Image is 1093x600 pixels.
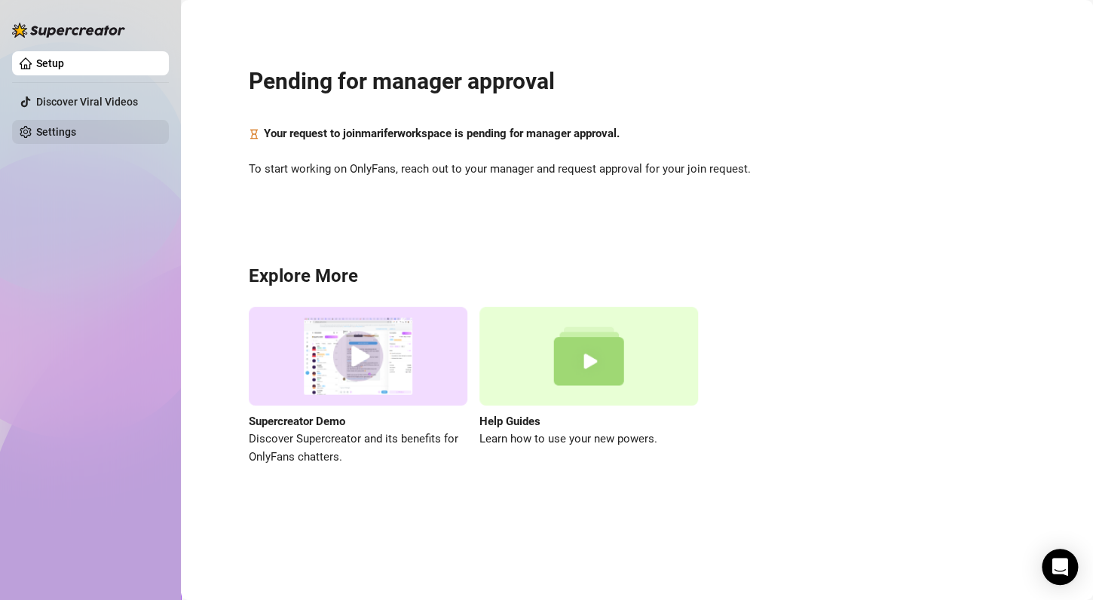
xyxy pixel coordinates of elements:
[479,415,540,428] strong: Help Guides
[249,415,345,428] strong: Supercreator Demo
[479,430,698,448] span: Learn how to use your new powers.
[264,127,620,140] strong: Your request to join marifer workspace is pending for manager approval.
[249,125,259,143] span: hourglass
[1042,549,1078,585] div: Open Intercom Messenger
[36,96,138,108] a: Discover Viral Videos
[249,430,467,466] span: Discover Supercreator and its benefits for OnlyFans chatters.
[36,57,64,69] a: Setup
[249,161,1025,179] span: To start working on OnlyFans, reach out to your manager and request approval for your join request.
[249,307,467,406] img: supercreator demo
[479,307,698,406] img: help guides
[249,307,467,466] a: Supercreator DemoDiscover Supercreator and its benefits for OnlyFans chatters.
[12,23,125,38] img: logo-BBDzfeDw.svg
[36,126,76,138] a: Settings
[249,265,1025,289] h3: Explore More
[479,307,698,466] a: Help GuidesLearn how to use your new powers.
[249,67,1025,96] h2: Pending for manager approval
